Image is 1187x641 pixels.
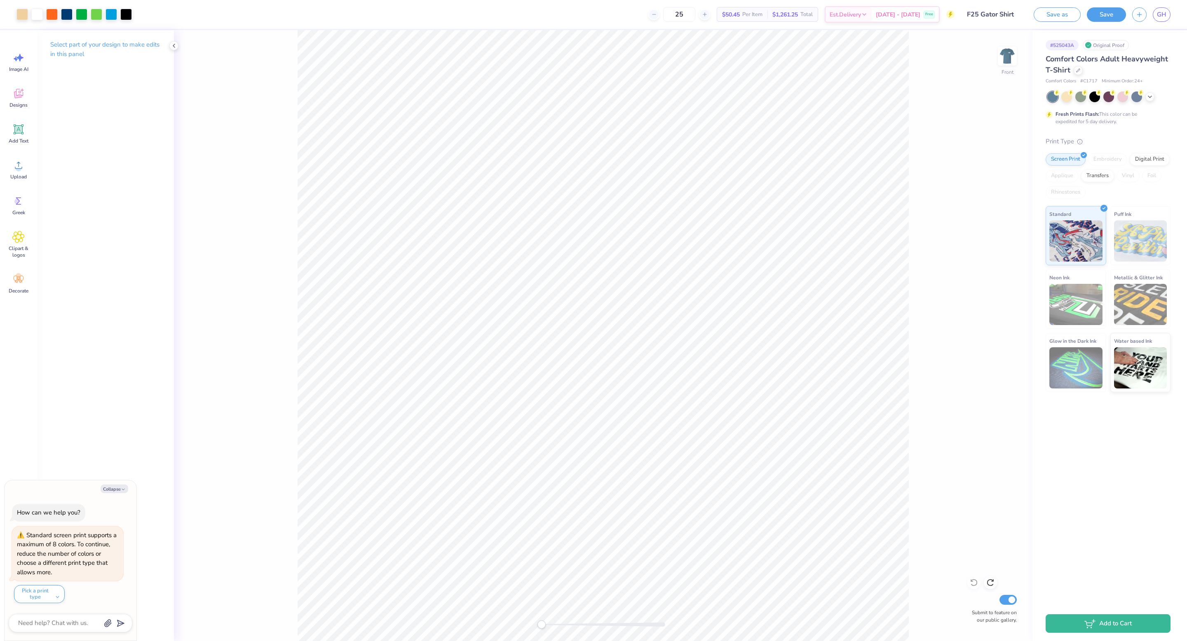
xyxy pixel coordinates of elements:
div: This color can be expedited for 5 day delivery. [1056,110,1157,125]
div: Transfers [1081,170,1114,182]
span: Total [800,10,813,19]
img: Puff Ink [1114,220,1167,262]
img: Neon Ink [1049,284,1103,325]
div: How can we help you? [17,508,80,517]
span: Free [925,12,933,17]
span: Est. Delivery [830,10,861,19]
div: Digital Print [1130,153,1170,166]
div: Screen Print [1046,153,1086,166]
img: Metallic & Glitter Ink [1114,284,1167,325]
div: Foil [1142,170,1161,182]
span: Upload [10,173,27,180]
span: Greek [12,209,25,216]
span: Add Text [9,138,28,144]
label: Submit to feature on our public gallery. [967,609,1017,624]
span: Designs [9,102,28,108]
span: Image AI [9,66,28,73]
span: Decorate [9,288,28,294]
button: Save as [1034,7,1081,22]
div: Print Type [1046,137,1171,146]
div: Front [1002,68,1013,76]
div: Applique [1046,170,1079,182]
input: – – [663,7,695,22]
span: Neon Ink [1049,273,1070,282]
input: Untitled Design [961,6,1021,23]
img: Glow in the Dark Ink [1049,347,1103,388]
p: Select part of your design to make edits in this panel [50,40,161,59]
span: $50.45 [722,10,740,19]
a: GH [1153,7,1171,22]
div: Accessibility label [537,620,546,629]
div: Embroidery [1088,153,1127,166]
span: Comfort Colors [1046,78,1076,85]
span: GH [1157,10,1166,19]
button: Add to Cart [1046,614,1171,633]
img: Standard [1049,220,1103,262]
span: Glow in the Dark Ink [1049,337,1096,345]
div: # 525043A [1046,40,1079,50]
span: # C1717 [1080,78,1098,85]
span: Minimum Order: 24 + [1102,78,1143,85]
span: Standard [1049,210,1071,218]
span: Water based Ink [1114,337,1152,345]
span: Per Item [742,10,762,19]
span: Comfort Colors Adult Heavyweight T-Shirt [1046,54,1168,75]
button: Save [1087,7,1126,22]
span: Puff Ink [1114,210,1131,218]
div: Standard screen print supports a maximum of 8 colors. To continue, reduce the number of colors or... [17,531,117,576]
img: Water based Ink [1114,347,1167,388]
span: $1,261.25 [772,10,798,19]
button: Collapse [101,484,128,493]
button: Pick a print type [14,585,65,603]
img: Front [999,48,1016,64]
span: Metallic & Glitter Ink [1114,273,1163,282]
div: Rhinestones [1046,186,1086,199]
strong: Fresh Prints Flash: [1056,111,1099,117]
span: Clipart & logos [5,245,32,258]
span: [DATE] - [DATE] [876,10,920,19]
div: Vinyl [1117,170,1140,182]
div: Original Proof [1083,40,1129,50]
